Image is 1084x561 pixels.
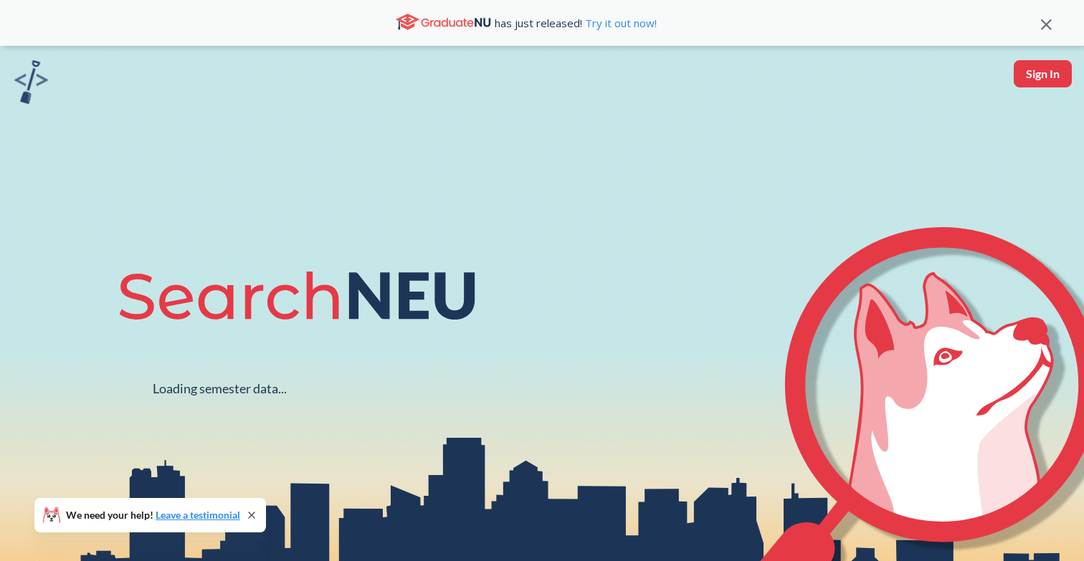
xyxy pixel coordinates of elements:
[156,509,240,521] a: Leave a testimonial
[495,15,657,31] span: has just released!
[1014,60,1072,87] button: Sign In
[66,510,240,520] span: We need your help!
[153,380,287,397] div: Loading semester data...
[14,60,48,104] img: sandbox logo
[14,60,48,108] a: sandbox logo
[582,16,657,30] a: Try it out now!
